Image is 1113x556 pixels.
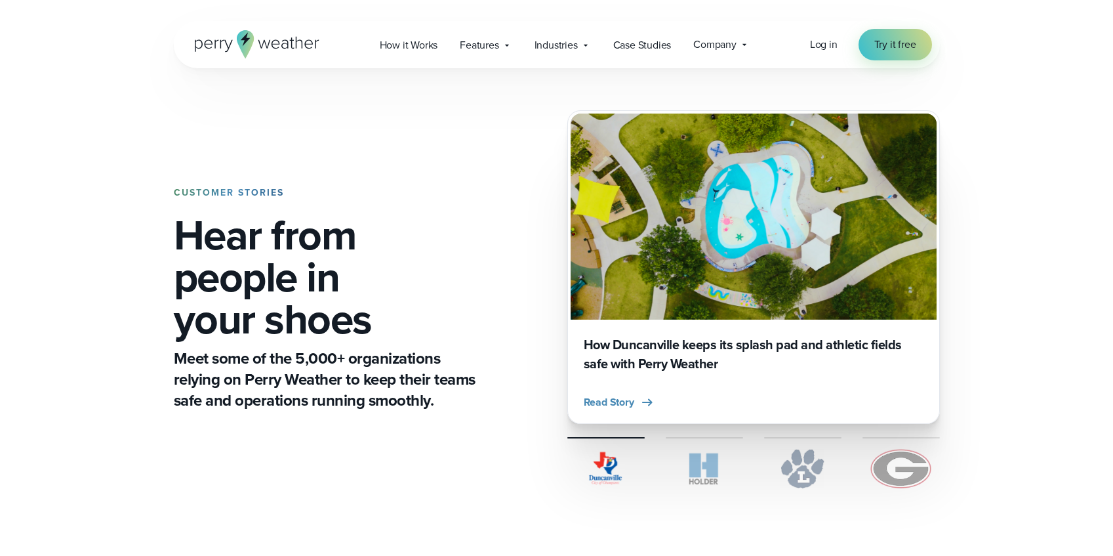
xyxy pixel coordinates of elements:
[174,186,284,200] strong: CUSTOMER STORIES
[369,32,449,58] a: How it Works
[380,37,438,53] span: How it Works
[535,37,578,53] span: Industries
[602,32,683,58] a: Case Studies
[174,348,481,411] p: Meet some of the 5,000+ organizations relying on Perry Weather to keep their teams safe and opera...
[567,449,645,488] img: City of Duncanville Logo
[613,37,672,53] span: Case Studies
[874,37,916,53] span: Try it free
[693,37,737,53] span: Company
[859,29,932,60] a: Try it free
[567,110,940,424] div: 1 of 4
[567,110,940,424] a: Duncanville Splash Pad How Duncanville keeps its splash pad and athletic fields safe with Perry W...
[584,335,923,374] h3: How Duncanville keeps its splash pad and athletic fields safe with Perry Weather
[460,37,498,53] span: Features
[567,110,940,424] div: slideshow
[666,449,743,488] img: Holder.svg
[571,114,937,320] img: Duncanville Splash Pad
[810,37,838,53] a: Log in
[174,214,481,340] h1: Hear from people in your shoes
[584,395,655,410] button: Read Story
[584,395,634,410] span: Read Story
